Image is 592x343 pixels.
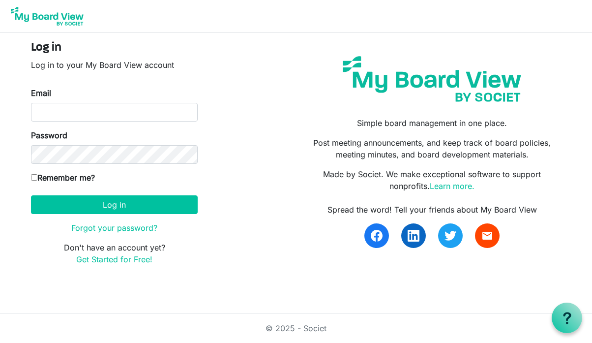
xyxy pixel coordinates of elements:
label: Email [31,87,51,99]
label: Remember me? [31,172,95,184]
img: facebook.svg [371,230,383,242]
span: email [481,230,493,242]
p: Post meeting announcements, and keep track of board policies, meeting minutes, and board developm... [303,137,561,160]
p: Don't have an account yet? [31,242,198,265]
img: twitter.svg [444,230,456,242]
a: email [475,223,500,248]
button: Log in [31,195,198,214]
a: Get Started for Free! [76,254,152,264]
a: © 2025 - Societ [266,323,326,333]
h4: Log in [31,41,198,55]
a: Forgot your password? [71,223,157,233]
div: Spread the word! Tell your friends about My Board View [303,204,561,216]
input: Remember me? [31,174,37,181]
a: Learn more. [430,181,474,191]
label: Password [31,129,67,141]
img: my-board-view-societ.svg [335,49,529,109]
img: linkedin.svg [408,230,419,242]
img: My Board View Logo [8,4,87,29]
p: Made by Societ. We make exceptional software to support nonprofits. [303,168,561,192]
p: Simple board management in one place. [303,117,561,129]
p: Log in to your My Board View account [31,59,198,71]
